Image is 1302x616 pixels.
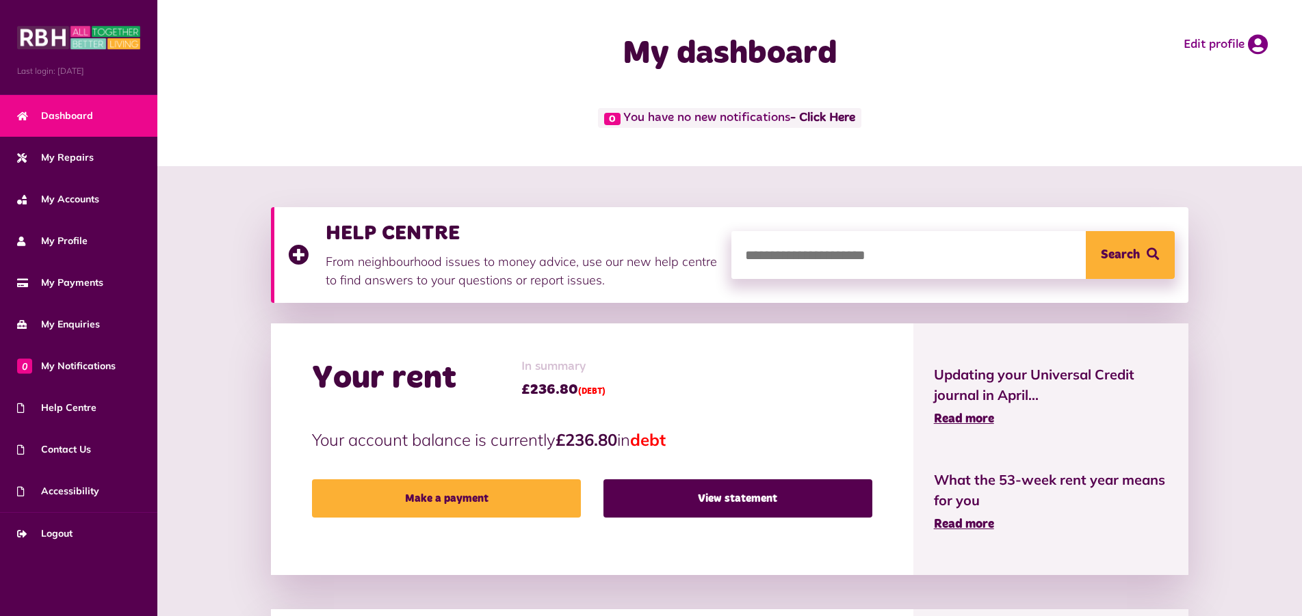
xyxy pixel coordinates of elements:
span: Help Centre [17,401,96,415]
a: Make a payment [312,479,581,518]
a: Updating your Universal Credit journal in April... Read more [934,364,1168,429]
span: What the 53-week rent year means for you [934,470,1168,511]
span: 0 [17,358,32,373]
span: In summary [521,358,606,376]
span: Contact Us [17,442,91,457]
span: Search [1101,231,1140,279]
span: 0 [604,113,621,125]
h2: Your rent [312,359,456,399]
span: £236.80 [521,379,606,400]
span: My Payments [17,276,103,290]
span: Updating your Universal Credit journal in April... [934,364,1168,405]
span: You have no new notifications [598,108,861,128]
a: What the 53-week rent year means for you Read more [934,470,1168,534]
span: Accessibility [17,484,99,498]
a: View statement [603,479,872,518]
span: (DEBT) [578,388,606,396]
span: Dashboard [17,109,93,123]
button: Search [1086,231,1175,279]
span: My Profile [17,234,88,248]
strong: £236.80 [556,429,617,450]
span: Logout [17,526,73,541]
h3: HELP CENTRE [326,221,718,245]
span: Read more [934,413,994,425]
h1: My dashboard [457,34,1002,74]
img: MyRBH [17,24,140,51]
span: My Repairs [17,150,94,165]
span: My Accounts [17,192,99,206]
span: Last login: [DATE] [17,65,140,77]
a: - Click Here [790,112,855,124]
span: My Enquiries [17,317,100,332]
a: Edit profile [1184,34,1268,55]
span: My Notifications [17,359,116,373]
span: Read more [934,518,994,531]
p: Your account balance is currently in [312,427,872,452]
p: From neighbourhood issues to money advice, use our new help centre to find answers to your questi... [326,252,718,289]
span: debt [630,429,666,450]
